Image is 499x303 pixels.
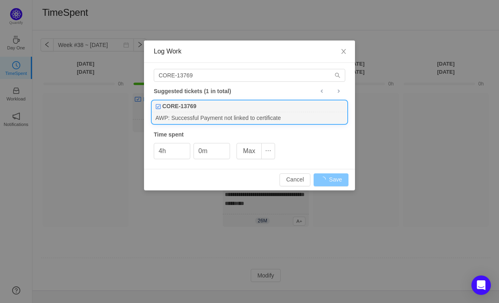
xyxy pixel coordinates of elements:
button: Max [237,143,262,159]
i: icon: close [340,48,347,55]
div: Time spent [154,130,345,139]
i: icon: search [335,73,340,78]
button: Cancel [280,173,310,186]
b: CORE-13769 [162,102,196,111]
div: AWP: Successful Payment not linked to certificate [152,112,347,123]
input: Search [154,69,345,82]
div: Open Intercom Messenger [471,275,491,295]
img: 10318 [155,104,161,109]
div: Log Work [154,47,345,56]
button: Close [332,41,355,63]
div: Suggested tickets (1 in total) [154,86,345,96]
button: icon: ellipsis [261,143,275,159]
